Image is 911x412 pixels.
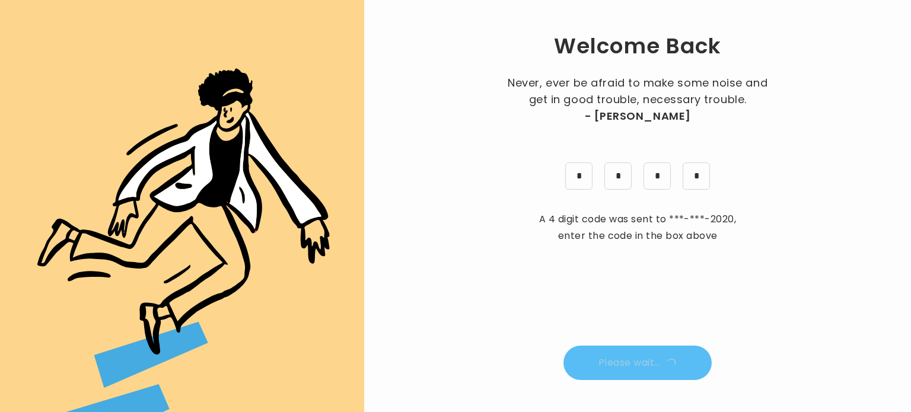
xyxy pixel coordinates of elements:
p: A 4 digit code was sent to , enter the code in the box above [534,211,741,244]
button: Please wait... [563,346,712,380]
p: Never, ever be afraid to make some noise and get in good trouble, necessary trouble. [504,75,771,124]
h1: Welcome Back [554,32,722,60]
input: pin [604,162,632,190]
input: pin [683,162,710,190]
input: pin [565,162,593,190]
input: pin [644,162,671,190]
span: - [PERSON_NAME] [585,108,691,124]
